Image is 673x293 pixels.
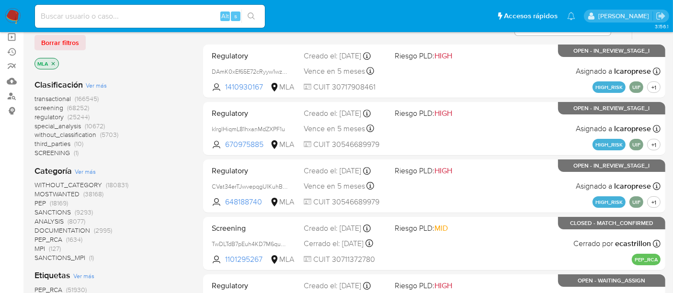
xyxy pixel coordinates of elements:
[504,11,558,21] span: Accesos rápidos
[655,23,668,30] span: 3.156.1
[221,11,229,21] span: Alt
[656,11,666,21] a: Salir
[598,11,652,21] p: alan.sanchez@mercadolibre.com
[35,10,265,23] input: Buscar usuario o caso...
[241,10,261,23] button: search-icon
[567,12,575,20] a: Notificaciones
[234,11,237,21] span: s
